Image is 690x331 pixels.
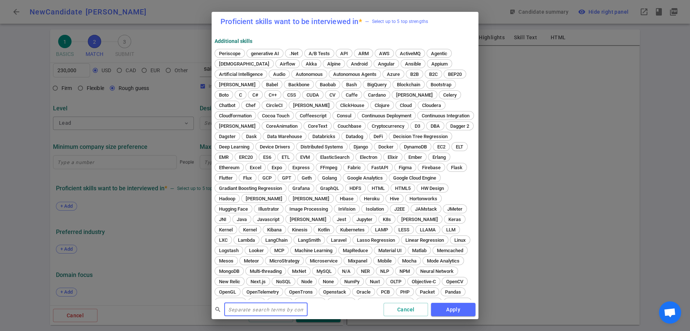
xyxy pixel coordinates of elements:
span: FastAPI [369,165,391,170]
span: Blockchain [394,82,423,87]
span: Babel [263,82,281,87]
span: Lambda [235,237,258,243]
span: HW Design [418,185,447,191]
span: C# [250,92,261,98]
span: Autonomous [293,71,325,77]
span: D3 [412,123,423,129]
span: CSS [285,92,299,98]
span: Multi-threading [247,268,284,274]
div: — [365,18,369,25]
span: Pandas [442,289,464,295]
span: Erlang [430,154,448,160]
span: Airflow [277,61,298,67]
span: Jest [334,217,349,222]
span: DeFi [371,134,385,139]
span: OpenTrons [286,289,315,295]
span: HTML [369,185,387,191]
span: [PERSON_NAME] [216,82,258,87]
span: Agentic [428,51,450,56]
strong: Additional Skills [215,38,252,44]
span: [PERSON_NAME] [394,92,435,98]
span: Boto [216,92,231,98]
span: Kinesis [289,227,310,233]
span: MicroStrategy [267,258,302,264]
span: Clojure [372,103,392,108]
span: Kubernetes [338,227,367,233]
span: MCP [272,248,287,253]
span: EC2 [435,144,448,150]
span: Kernel [216,227,235,233]
span: Microservice [307,258,340,264]
span: LangChain [263,237,290,243]
span: New Relic [216,279,243,284]
span: HDFS [347,185,364,191]
span: Next.js [248,279,268,284]
span: Distributed Systems [298,144,346,150]
span: Data Warehouse [265,134,305,139]
span: Continuous Integration [419,113,472,118]
span: CoreText [305,123,330,129]
span: Geth [299,175,314,181]
span: Autonomous Agents [331,71,379,77]
span: Objective-C [409,279,438,284]
span: Kernel [240,227,259,233]
span: Mixpanel [345,258,370,264]
span: Caffe [343,92,360,98]
span: C++ [266,92,279,98]
span: NumPy [342,279,362,284]
span: Image Processing [287,206,331,212]
span: Flask [448,165,465,170]
span: Heroku [361,196,382,201]
span: Ember [406,154,425,160]
span: Continuous Deployment [359,113,414,118]
span: Azure [384,71,402,77]
span: Angular [375,61,397,67]
span: Pinecone [329,300,354,305]
span: [PERSON_NAME] [243,196,285,201]
span: generative AI [248,51,282,56]
span: PostGIS [418,300,440,305]
span: Hadoop [216,196,238,201]
span: Cardano [365,92,388,98]
span: BEP20 [445,71,464,77]
span: Meteor [241,258,262,264]
span: Android [348,61,370,67]
span: Periscope [216,51,243,56]
button: Apply [431,303,475,317]
span: [PERSON_NAME] [291,103,332,108]
span: Cryptocurrency [369,123,407,129]
span: Express [290,165,312,170]
span: GCP [260,175,274,181]
span: Artificial Intelligence [216,71,265,77]
span: Laravel [328,237,349,243]
span: Javascript [255,217,282,222]
span: C [236,92,245,98]
span: Node [299,279,315,284]
span: Keras [446,217,464,222]
span: CV [327,92,338,98]
span: Select up to 5 top strengths [365,18,428,25]
button: Cancel [384,303,428,317]
span: Coffeescript [297,113,329,118]
span: Java [234,217,249,222]
span: Datadog [343,134,366,139]
span: Cloudera [419,103,444,108]
span: Phoenix [269,300,291,305]
span: Decision Tree Regression [391,134,450,139]
span: Linear Regression [403,237,447,243]
span: Hbase [337,196,356,201]
span: Backbone [286,82,312,87]
span: Device Drivers [257,144,293,150]
span: Perl [250,300,263,305]
span: N/A [339,268,353,274]
span: Neural Network [418,268,456,274]
span: Baobab [317,82,338,87]
span: Elixir [385,154,401,160]
span: Bootstrap [428,82,454,87]
span: API [338,51,351,56]
span: LESS [396,227,412,233]
span: [PERSON_NAME] [216,123,258,129]
span: Databricks [310,134,338,139]
span: GraphQL [318,185,342,191]
span: Photoshop [296,300,324,305]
